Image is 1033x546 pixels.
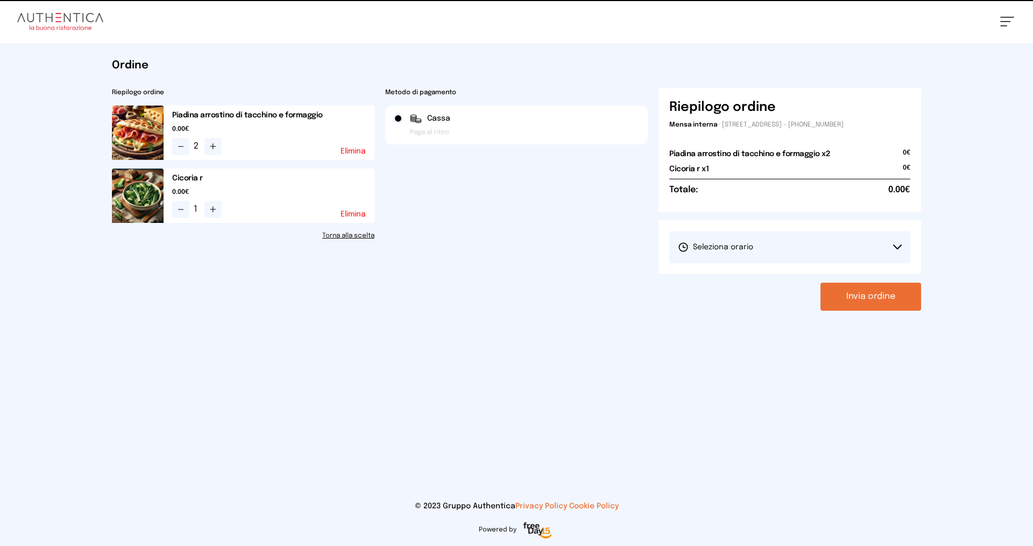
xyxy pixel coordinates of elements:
a: Privacy Policy [515,502,567,510]
button: Invia ordine [820,283,921,311]
h1: Ordine [112,58,921,73]
span: 0€ [903,164,910,179]
span: 0.00€ [888,184,910,197]
span: 2 [194,140,200,153]
span: Mensa interna [669,122,717,128]
span: 0.00€ [172,188,374,197]
h2: Metodo di pagamento [385,88,648,97]
img: media [112,106,164,160]
span: Paga al ritiro [410,128,449,137]
h2: Piadina arrostino di tacchino e formaggio x2 [669,149,830,159]
button: Elimina [341,148,366,155]
img: logo.8f33a47.png [17,13,103,30]
span: 0.00€ [172,125,374,134]
p: © 2023 Gruppo Authentica [17,501,1016,512]
h2: Cicoria r x1 [669,164,709,174]
span: Cassa [427,113,450,124]
span: 1 [194,203,200,216]
a: Torna alla scelta [112,232,374,240]
span: Powered by [479,526,516,534]
h2: Cicoria r [172,173,374,184]
img: logo-freeday.3e08031.png [521,520,555,542]
img: media [112,169,164,223]
h6: Totale: [669,184,698,197]
h2: Riepilogo ordine [112,88,374,97]
button: Elimina [341,211,366,218]
span: Seleziona orario [678,242,753,253]
h6: Riepilogo ordine [669,99,776,116]
a: Cookie Policy [569,502,619,510]
h2: Piadina arrostino di tacchino e formaggio [172,110,374,121]
button: Seleziona orario [669,231,910,263]
p: - [STREET_ADDRESS] - [PHONE_NUMBER] [669,121,910,129]
span: 0€ [903,149,910,164]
